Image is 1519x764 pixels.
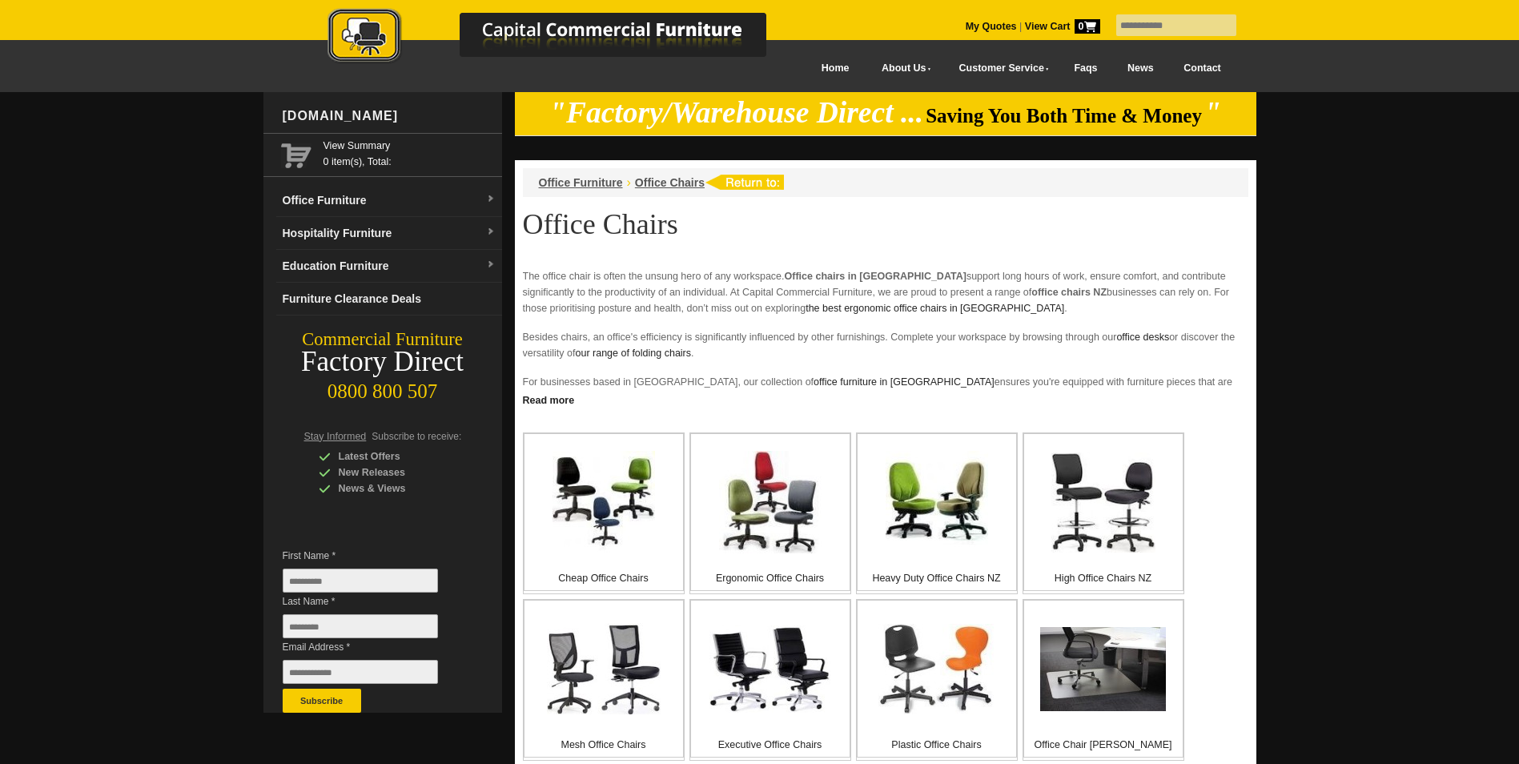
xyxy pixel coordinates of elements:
[878,624,995,714] img: Plastic Office Chairs
[283,593,462,609] span: Last Name *
[856,432,1018,594] a: Heavy Duty Office Chairs NZ Heavy Duty Office Chairs NZ
[806,303,1064,314] a: the best ergonomic office chairs in [GEOGRAPHIC_DATA]
[276,217,502,250] a: Hospitality Furnituredropdown
[263,372,502,403] div: 0800 800 507
[276,184,502,217] a: Office Furnituredropdown
[1168,50,1236,86] a: Contact
[524,737,683,753] p: Mesh Office Chairs
[372,431,461,442] span: Subscribe to receive:
[547,623,661,714] img: Mesh Office Chairs
[486,227,496,237] img: dropdown
[719,451,822,553] img: Ergonomic Office Chairs
[705,175,784,190] img: return to
[691,570,850,586] p: Ergonomic Office Chairs
[323,138,496,167] span: 0 item(s), Total:
[709,625,830,713] img: Executive Office Chairs
[1051,452,1155,553] img: High Office Chairs NZ
[319,481,471,497] div: News & Views
[523,209,1248,239] h1: Office Chairs
[1204,96,1221,129] em: "
[1031,287,1107,298] strong: office chairs NZ
[814,376,995,388] a: office furniture in [GEOGRAPHIC_DATA]
[304,431,367,442] span: Stay Informed
[1023,599,1184,761] a: Office Chair Mats Office Chair [PERSON_NAME]
[785,271,966,282] strong: Office chairs in [GEOGRAPHIC_DATA]
[627,175,631,191] li: ›
[635,176,705,189] a: Office Chairs
[283,660,438,684] input: Email Address *
[323,138,496,154] a: View Summary
[523,599,685,761] a: Mesh Office Chairs Mesh Office Chairs
[1025,21,1100,32] strong: View Cart
[486,195,496,204] img: dropdown
[553,451,655,553] img: Cheap Office Chairs
[283,569,438,593] input: First Name *
[856,599,1018,761] a: Plastic Office Chairs Plastic Office Chairs
[523,432,685,594] a: Cheap Office Chairs Cheap Office Chairs
[941,50,1059,86] a: Customer Service
[263,351,502,373] div: Factory Direct
[1022,21,1099,32] a: View Cart0
[523,268,1248,316] p: The office chair is often the unsung hero of any workspace. support long hours of work, ensure co...
[1075,19,1100,34] span: 0
[486,260,496,270] img: dropdown
[283,689,361,713] button: Subscribe
[283,614,438,638] input: Last Name *
[319,464,471,481] div: New Releases
[276,250,502,283] a: Education Furnituredropdown
[523,329,1248,361] p: Besides chairs, an office's efficiency is significantly influenced by other furnishings. Complete...
[524,570,683,586] p: Cheap Office Chairs
[1024,570,1183,586] p: High Office Chairs NZ
[283,548,462,564] span: First Name *
[276,92,502,140] div: [DOMAIN_NAME]
[549,96,923,129] em: "Factory/Warehouse Direct ...
[1040,627,1166,711] img: Office Chair Mats
[689,599,851,761] a: Executive Office Chairs Executive Office Chairs
[276,283,502,316] a: Furniture Clearance Deals
[1024,737,1183,753] p: Office Chair [PERSON_NAME]
[523,374,1248,422] p: For businesses based in [GEOGRAPHIC_DATA], our collection of ensures you're equipped with furnitu...
[576,348,692,359] a: our range of folding chairs
[1059,50,1113,86] a: Faqs
[966,21,1017,32] a: My Quotes
[691,737,850,753] p: Executive Office Chairs
[1023,432,1184,594] a: High Office Chairs NZ High Office Chairs NZ
[539,176,623,189] a: Office Furniture
[858,737,1016,753] p: Plastic Office Chairs
[515,388,1256,408] a: Click to read more
[283,8,844,66] img: Capital Commercial Furniture Logo
[319,448,471,464] div: Latest Offers
[689,432,851,594] a: Ergonomic Office Chairs Ergonomic Office Chairs
[263,328,502,351] div: Commercial Furniture
[886,451,988,553] img: Heavy Duty Office Chairs NZ
[283,639,462,655] span: Email Address *
[1116,332,1169,343] a: office desks
[1112,50,1168,86] a: News
[926,105,1202,127] span: Saving You Both Time & Money
[864,50,941,86] a: About Us
[283,8,844,71] a: Capital Commercial Furniture Logo
[858,570,1016,586] p: Heavy Duty Office Chairs NZ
